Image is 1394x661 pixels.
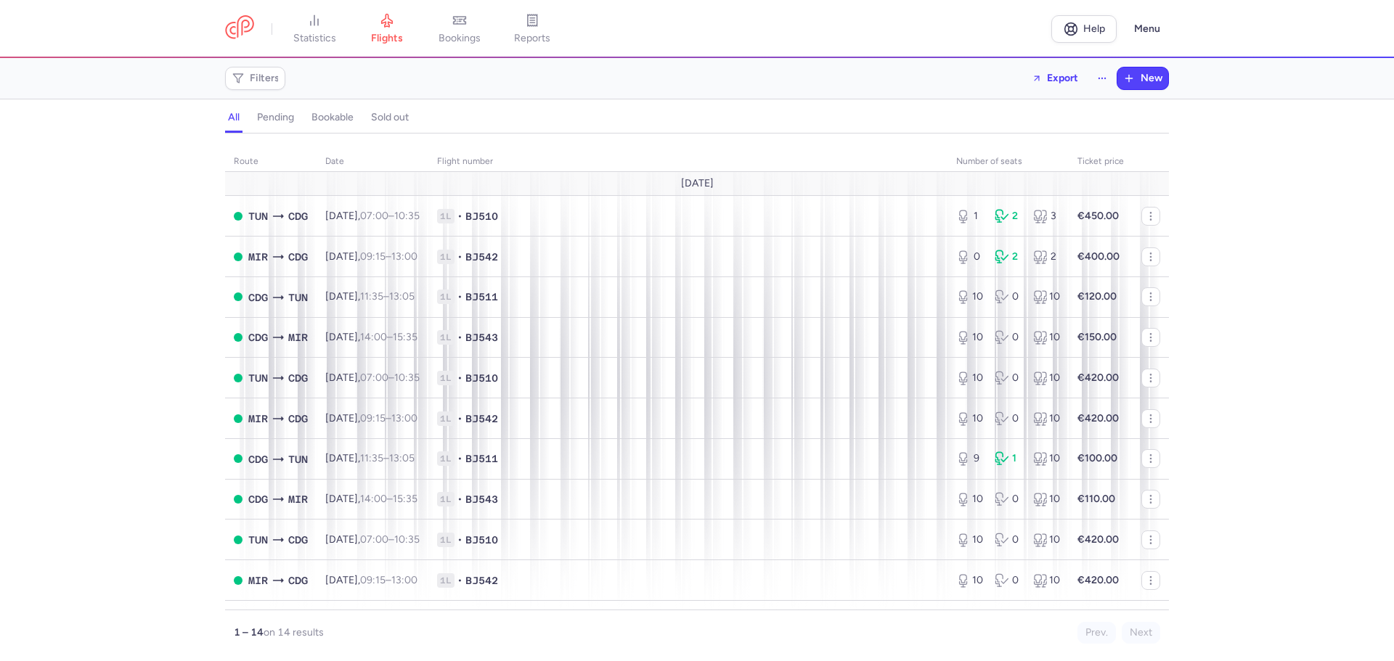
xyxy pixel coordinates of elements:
[1141,73,1162,84] span: New
[360,371,420,384] span: –
[1077,371,1119,384] strong: €420.00
[465,492,498,506] span: BJ543
[465,330,498,345] span: BJ543
[288,290,308,305] span: TUN
[1117,67,1168,89] button: New
[465,209,498,223] span: BJ510
[371,32,403,45] span: flights
[1077,331,1117,343] strong: €150.00
[1033,451,1060,466] div: 10
[360,574,417,586] span: –
[437,371,455,385] span: 1L
[1033,330,1060,345] div: 10
[360,452,383,464] time: 11:35
[226,67,285,89] button: Filters
[391,250,417,263] time: 13:00
[465,411,498,426] span: BJ542
[423,13,496,45] a: bookings
[225,15,254,42] a: CitizenPlane red outlined logo
[1033,411,1060,426] div: 10
[288,411,308,427] span: CDG
[248,370,268,386] span: TUN
[288,208,308,224] span: CDG
[1033,250,1060,264] div: 2
[1033,492,1060,506] div: 10
[1033,533,1060,547] div: 10
[360,210,388,222] time: 07:00
[437,451,455,466] span: 1L
[1077,574,1119,586] strong: €420.00
[360,533,420,546] span: –
[325,290,415,303] span: [DATE],
[1077,210,1119,222] strong: €450.00
[457,290,462,304] span: •
[288,249,308,265] span: CDG
[325,210,420,222] span: [DATE],
[956,533,983,547] div: 10
[457,492,462,506] span: •
[995,250,1022,264] div: 2
[457,330,462,345] span: •
[371,111,409,124] h4: sold out
[1077,412,1119,424] strong: €420.00
[325,452,415,464] span: [DATE],
[360,290,415,303] span: –
[257,111,294,124] h4: pending
[325,371,420,384] span: [DATE],
[391,412,417,424] time: 13:00
[311,111,354,124] h4: bookable
[437,209,455,223] span: 1L
[457,533,462,547] span: •
[1022,67,1088,90] button: Export
[360,452,415,464] span: –
[995,411,1022,426] div: 0
[288,572,308,588] span: CDG
[437,573,455,588] span: 1L
[351,13,423,45] a: flights
[325,331,417,343] span: [DATE],
[248,491,268,507] span: CDG
[325,533,420,546] span: [DATE],
[956,209,983,223] div: 1
[228,111,240,124] h4: all
[288,491,308,507] span: MIR
[956,451,983,466] div: 9
[428,151,947,173] th: Flight number
[360,493,387,505] time: 14:00
[947,151,1069,173] th: number of seats
[437,411,455,426] span: 1L
[264,626,324,639] span: on 14 results
[437,330,455,345] span: 1L
[1122,622,1160,644] button: Next
[394,533,420,546] time: 10:35
[317,151,428,173] th: date
[437,290,455,304] span: 1L
[360,250,417,263] span: –
[248,329,268,345] span: CDG
[360,533,388,546] time: 07:00
[1033,573,1060,588] div: 10
[465,290,498,304] span: BJ511
[360,412,386,424] time: 09:15
[995,533,1022,547] div: 0
[496,13,568,45] a: reports
[995,330,1022,345] div: 0
[1047,73,1078,83] span: Export
[389,290,415,303] time: 13:05
[360,574,386,586] time: 09:15
[325,250,417,263] span: [DATE],
[1125,15,1169,43] button: Menu
[225,151,317,173] th: route
[465,451,498,466] span: BJ511
[360,331,387,343] time: 14:00
[293,32,336,45] span: statistics
[681,178,714,189] span: [DATE]
[1033,371,1060,385] div: 10
[1033,209,1060,223] div: 3
[465,250,498,264] span: BJ542
[389,452,415,464] time: 13:05
[288,370,308,386] span: CDG
[465,371,498,385] span: BJ510
[248,532,268,548] span: TUN
[394,210,420,222] time: 10:35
